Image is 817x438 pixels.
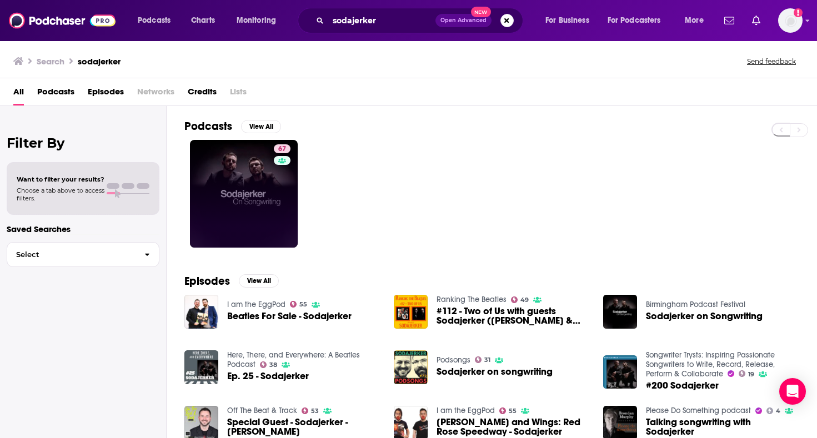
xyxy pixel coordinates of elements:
a: 67 [190,140,298,248]
a: Charts [184,12,222,29]
a: 49 [511,296,529,303]
a: 38 [260,361,278,368]
img: User Profile [778,8,803,33]
span: #112 - Two of Us with guests Sodajerker ([PERSON_NAME] & [PERSON_NAME], songwriters and hosts of ... [437,306,590,325]
a: Off The Beat & Track [227,406,297,415]
span: 19 [748,372,754,377]
h3: Search [37,56,64,67]
span: Networks [137,83,174,105]
a: Talking songwriting with Sodajerker [646,417,799,436]
a: Please Do Something podcast [646,406,751,415]
span: Select [7,251,136,258]
a: Ep. 25 - Sodajerker [227,371,309,381]
img: Podchaser - Follow, Share and Rate Podcasts [9,10,116,31]
a: 53 [302,407,319,414]
a: I am the EggPod [227,300,285,309]
a: I am the EggPod [437,406,495,415]
span: More [685,13,704,28]
a: Credits [188,83,217,105]
button: open menu [538,12,603,29]
span: 49 [520,298,529,303]
span: Logged in as antoine.jordan [778,8,803,33]
a: Sodajerker on songwriting [437,367,553,376]
a: 31 [475,356,491,363]
svg: Add a profile image [794,8,803,17]
span: Open Advanced [440,18,487,23]
span: 38 [269,363,277,367]
button: open menu [229,12,290,29]
img: Sodajerker on songwriting [394,350,428,384]
a: 55 [290,301,308,308]
button: open menu [130,12,185,29]
span: Special Guest - Sodajerker - [PERSON_NAME] [227,417,380,436]
span: Choose a tab above to access filters. [17,187,104,202]
a: Episodes [88,83,124,105]
p: Saved Searches [7,224,159,234]
button: Send feedback [744,57,799,66]
div: Search podcasts, credits, & more... [308,8,534,33]
a: #200 Sodajerker [646,381,719,390]
span: For Business [545,13,589,28]
div: Open Intercom Messenger [779,378,806,405]
span: For Podcasters [608,13,661,28]
a: Special Guest - Sodajerker - Simon Barber [227,417,380,436]
a: 55 [499,407,517,414]
span: 55 [509,409,517,414]
span: Charts [191,13,215,28]
h2: Filter By [7,135,159,151]
a: EpisodesView All [184,274,279,288]
span: 4 [776,409,780,414]
button: open menu [600,12,677,29]
h2: Podcasts [184,119,232,133]
a: Sodajerker on Songwriting [646,311,763,321]
a: Songwriter Trysts: Inspiring Passionate Songwriters to Write, Record, Release, Perform & Collaborate [646,350,775,379]
span: New [471,7,491,17]
a: Podcasts [37,83,74,105]
a: Podsongs [437,355,470,365]
button: View All [239,274,279,288]
img: Ep. 25 - Sodajerker [184,350,218,384]
a: Here, There, and Everywhere: A Beatles Podcast [227,350,360,369]
button: View All [241,120,281,133]
input: Search podcasts, credits, & more... [328,12,435,29]
a: Show notifications dropdown [748,11,765,30]
a: Beatles For Sale - Sodajerker [227,311,352,321]
img: #200 Sodajerker [603,355,637,389]
a: Birmingham Podcast Festival [646,300,745,309]
a: 4 [766,407,781,414]
img: #112 - Two of Us with guests Sodajerker (Brian O'Conner & Simon Barber, songwriters and hosts of ... [394,295,428,329]
button: Open AdvancedNew [435,14,492,27]
span: 31 [484,358,490,363]
a: 19 [739,370,755,377]
a: Show notifications dropdown [720,11,739,30]
a: PodcastsView All [184,119,281,133]
span: 67 [278,144,286,155]
img: Beatles For Sale - Sodajerker [184,295,218,329]
a: All [13,83,24,105]
img: Sodajerker on Songwriting [603,295,637,329]
span: Lists [230,83,247,105]
a: Paul McCartney and Wings: Red Rose Speedway - Sodajerker [437,417,590,436]
span: Want to filter your results? [17,175,104,183]
span: [PERSON_NAME] and Wings: Red Rose Speedway - Sodajerker [437,417,590,436]
button: Show profile menu [778,8,803,33]
span: Monitoring [237,13,276,28]
span: 53 [311,409,319,414]
span: 55 [299,302,307,307]
button: open menu [677,12,718,29]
